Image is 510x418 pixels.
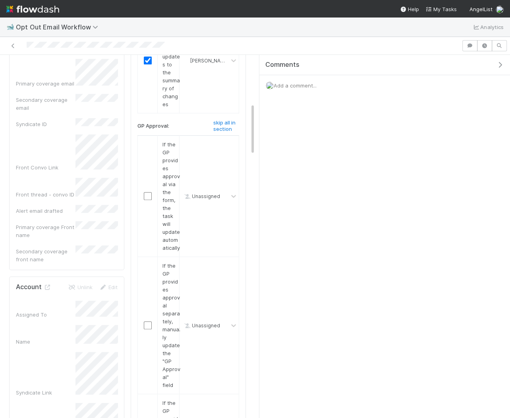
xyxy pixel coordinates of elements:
span: 🐋 [6,23,14,30]
h6: GP Approval: [137,123,169,129]
div: Secondary coverage email [16,96,75,112]
div: Alert email drafted [16,207,75,215]
div: Primary coverage email [16,80,75,87]
img: avatar_eed832e9-978b-43e4-b51e-96e46fa5184b.png [183,57,189,64]
a: skip all in section [213,120,239,135]
img: avatar_eed832e9-978b-43e4-b51e-96e46fa5184b.png [266,82,274,89]
div: Assigned To [16,311,75,319]
span: Comments [265,61,299,69]
div: Name [16,338,75,346]
a: My Tasks [425,5,457,13]
img: avatar_eed832e9-978b-43e4-b51e-96e46fa5184b.png [496,6,504,14]
span: My Tasks [425,6,457,12]
span: Unassigned [182,193,220,199]
span: Unassigned [182,323,220,329]
span: AngelList [469,6,493,12]
span: [PERSON_NAME] [190,58,229,64]
div: Help [400,5,419,13]
div: Secondary coverage front name [16,247,75,263]
div: Syndicate ID [16,120,75,128]
div: Front thread - convo ID [16,191,75,198]
span: Opt Out Email Workflow [16,23,102,31]
span: If the GP provides approval separately, manually update the "GP Approval" field [162,262,180,388]
div: Syndicate Link [16,389,75,397]
span: Add a comment... [274,82,317,89]
h5: Account [16,283,51,291]
span: If the GP provides approval via the form, the task will update automatically [162,141,180,251]
a: Analytics [472,22,504,32]
h6: skip all in section [213,120,239,132]
img: logo-inverted-e16ddd16eac7371096b0.svg [6,2,59,16]
div: Front Convo Link [16,163,75,171]
a: Edit [99,284,118,290]
a: Unlink [68,284,93,290]
div: Primary coverage Front name [16,223,75,239]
